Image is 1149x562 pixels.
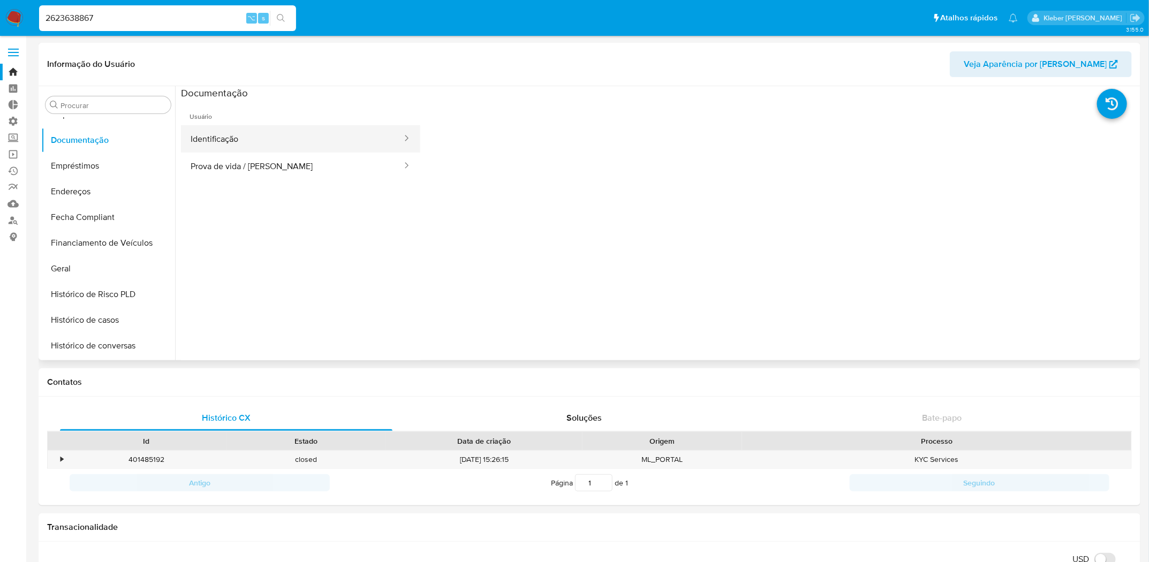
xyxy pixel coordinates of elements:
div: Id [74,436,219,446]
span: Histórico CX [202,412,251,424]
input: Procurar [61,101,167,110]
p: kleber.bueno@mercadolivre.com [1044,13,1126,23]
span: 1 [625,477,628,488]
h1: Contatos [47,377,1132,388]
button: Documentação [41,127,175,153]
span: Página de [551,474,628,491]
button: Endereços [41,179,175,204]
button: search-icon [270,11,292,26]
a: Sair [1130,12,1141,24]
button: Geral [41,256,175,282]
button: Procurar [50,101,58,109]
div: • [61,454,63,465]
div: Data de criação [394,436,574,446]
span: Bate-papo [922,412,962,424]
div: KYC Services [742,451,1131,468]
button: Fecha Compliant [41,204,175,230]
div: closed [226,451,387,468]
div: 401485192 [66,451,226,468]
div: ML_PORTAL [583,451,743,468]
button: Antigo [70,474,330,491]
h1: Informação do Usuário [47,59,135,70]
button: Histórico de conversas [41,333,175,359]
button: Financiamento de Veículos [41,230,175,256]
div: Origem [590,436,735,446]
span: Veja Aparência por [PERSON_NAME] [964,51,1107,77]
div: Processo [750,436,1124,446]
div: [DATE] 15:26:15 [386,451,582,468]
button: Histórico de casos [41,307,175,333]
input: Pesquise usuários ou casos... [39,11,296,25]
span: s [262,13,265,23]
span: Atalhos rápidos [941,12,998,24]
div: Estado [234,436,379,446]
a: Notificações [1009,13,1018,22]
span: Soluções [566,412,602,424]
h1: Transacionalidade [47,522,1132,533]
button: IV Challenges [41,359,175,384]
button: Empréstimos [41,153,175,179]
button: Histórico de Risco PLD [41,282,175,307]
span: ⌥ [247,13,255,23]
button: Veja Aparência por [PERSON_NAME] [950,51,1132,77]
button: Seguindo [850,474,1110,491]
